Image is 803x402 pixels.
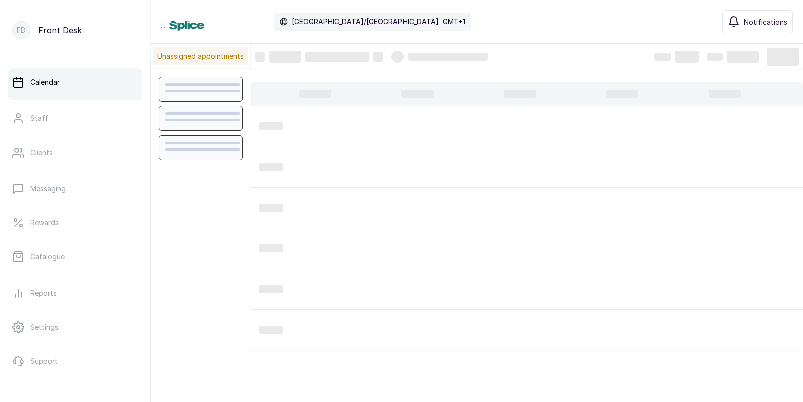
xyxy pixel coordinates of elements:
[292,17,439,27] p: [GEOGRAPHIC_DATA]/[GEOGRAPHIC_DATA]
[30,184,66,194] p: Messaging
[153,47,248,65] p: Unassigned appointments
[38,24,82,36] p: Front Desk
[30,148,53,158] p: Clients
[722,10,793,33] button: Notifications
[744,17,787,27] span: Notifications
[17,25,26,35] p: FD
[8,68,142,96] a: Calendar
[8,279,142,307] a: Reports
[8,313,142,341] a: Settings
[30,218,59,228] p: Rewards
[8,347,142,375] a: Support
[30,322,58,332] p: Settings
[30,77,60,87] p: Calendar
[8,175,142,203] a: Messaging
[8,139,142,167] a: Clients
[443,17,465,27] p: GMT+1
[30,356,58,366] p: Support
[8,209,142,237] a: Rewards
[161,13,471,31] div: ...
[30,252,65,262] p: Catalogue
[30,113,48,123] p: Staff
[8,104,142,132] a: Staff
[30,288,57,298] p: Reports
[8,243,142,271] a: Catalogue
